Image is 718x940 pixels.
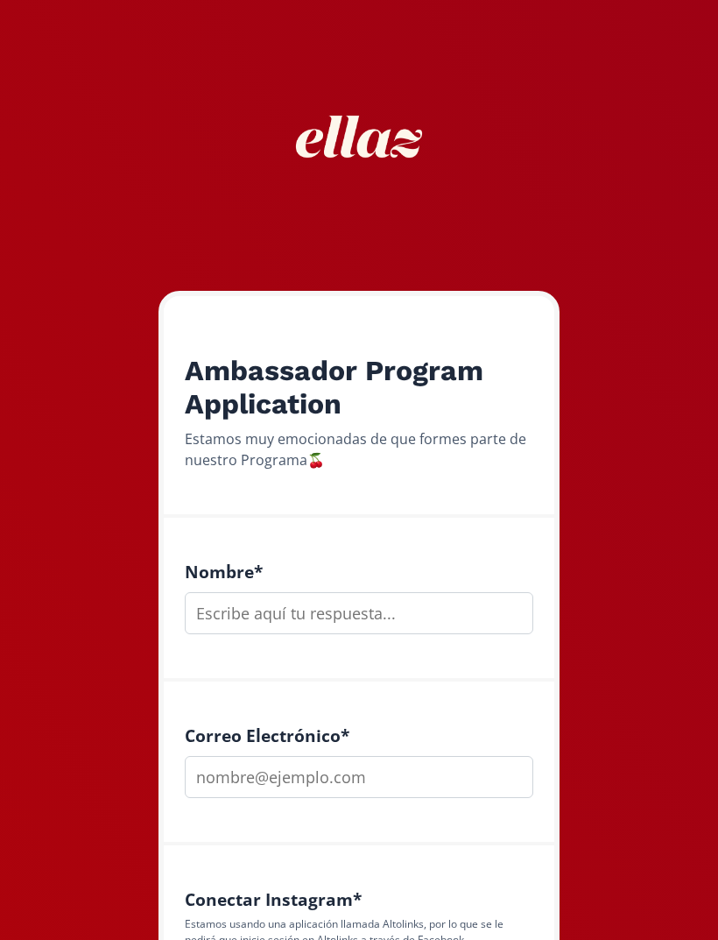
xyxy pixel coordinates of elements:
[185,592,533,634] input: Escribe aquí tu respuesta...
[185,756,533,798] input: nombre@ejemplo.com
[185,428,533,470] div: Estamos muy emocionadas de que formes parte de nuestro Programa🍒
[185,889,533,909] h4: Conectar Instagram *
[185,725,533,746] h4: Correo Electrónico *
[185,562,533,582] h4: Nombre *
[185,354,533,421] h2: Ambassador Program Application
[280,58,438,216] img: nKmKAABZpYV7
